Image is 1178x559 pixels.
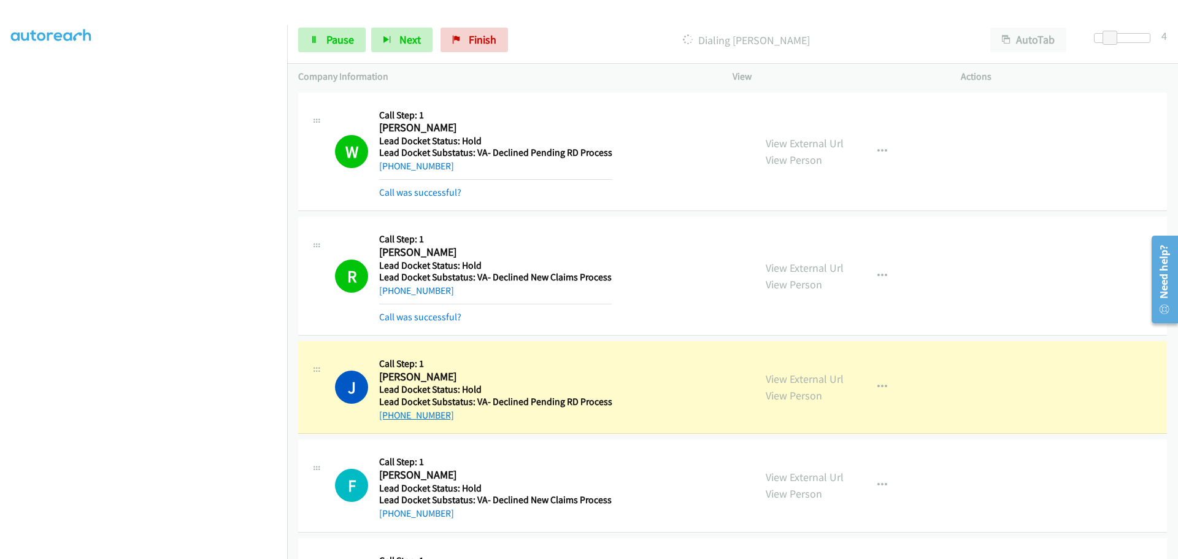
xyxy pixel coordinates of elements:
[379,135,612,147] h5: Lead Docket Status: Hold
[335,469,368,502] h1: F
[326,33,354,47] span: Pause
[379,468,607,482] h2: [PERSON_NAME]
[733,69,939,84] p: View
[379,109,612,121] h5: Call Step: 1
[335,260,368,293] h1: R
[766,277,822,291] a: View Person
[371,28,433,52] button: Next
[379,147,612,159] h5: Lead Docket Substatus: VA- Declined Pending RD Process
[525,32,968,48] p: Dialing [PERSON_NAME]
[766,470,844,484] a: View External Url
[335,469,368,502] div: The call is yet to be attempted
[379,370,607,384] h2: [PERSON_NAME]
[1142,231,1178,328] iframe: Resource Center
[335,371,368,404] h1: J
[379,358,612,370] h5: Call Step: 1
[379,260,612,272] h5: Lead Docket Status: Hold
[379,187,461,198] a: Call was successful?
[766,261,844,275] a: View External Url
[379,396,612,408] h5: Lead Docket Substatus: VA- Declined Pending RD Process
[766,487,822,501] a: View Person
[379,245,607,260] h2: [PERSON_NAME]
[379,121,607,135] h2: [PERSON_NAME]
[379,494,612,506] h5: Lead Docket Substatus: VA- Declined New Claims Process
[379,384,612,396] h5: Lead Docket Status: Hold
[379,271,612,283] h5: Lead Docket Substatus: VA- Declined New Claims Process
[298,28,366,52] a: Pause
[1161,28,1167,44] div: 4
[379,285,454,296] a: [PHONE_NUMBER]
[379,482,612,495] h5: Lead Docket Status: Hold
[298,69,710,84] p: Company Information
[766,388,822,403] a: View Person
[379,409,454,421] a: [PHONE_NUMBER]
[335,135,368,168] h1: W
[469,33,496,47] span: Finish
[766,136,844,150] a: View External Url
[379,160,454,172] a: [PHONE_NUMBER]
[961,69,1167,84] p: Actions
[379,233,612,245] h5: Call Step: 1
[379,311,461,323] a: Call was successful?
[379,456,612,468] h5: Call Step: 1
[379,507,454,519] a: [PHONE_NUMBER]
[766,372,844,386] a: View External Url
[399,33,421,47] span: Next
[990,28,1066,52] button: AutoTab
[766,153,822,167] a: View Person
[441,28,508,52] a: Finish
